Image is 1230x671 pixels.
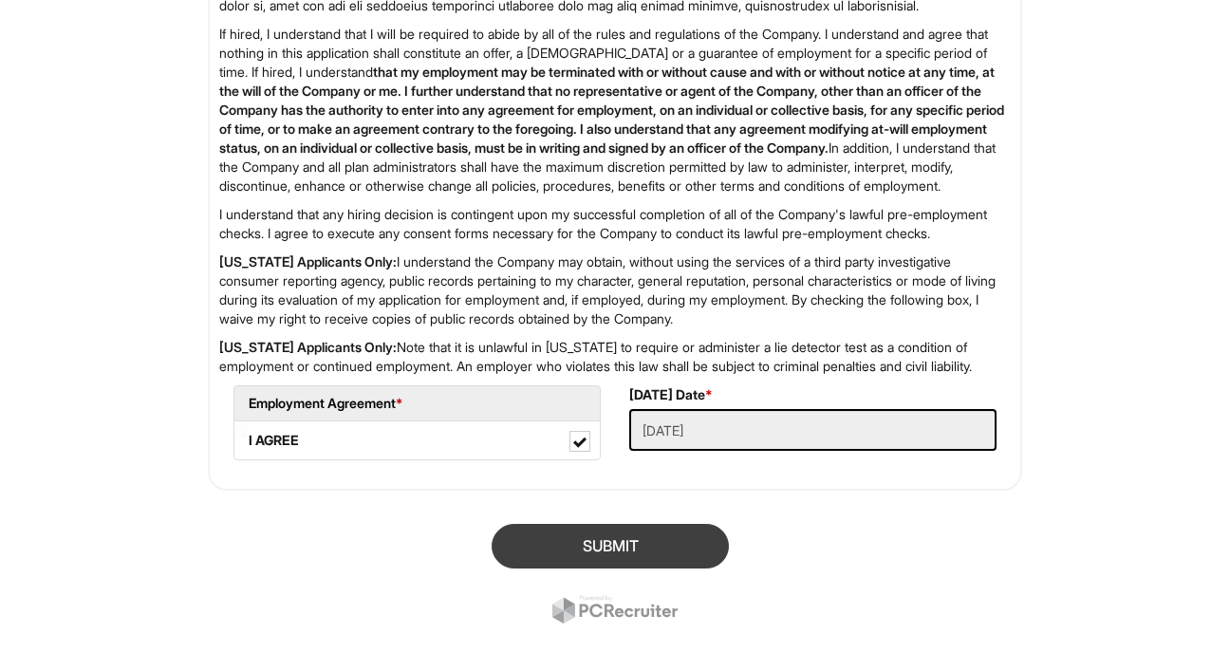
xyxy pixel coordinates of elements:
strong: [US_STATE] Applicants Only: [219,339,397,355]
p: I understand that any hiring decision is contingent upon my successful completion of all of the C... [219,205,1011,243]
input: Today's Date [629,409,997,451]
button: SUBMIT [492,524,729,568]
p: Note that it is unlawful in [US_STATE] to require or administer a lie detector test as a conditio... [219,338,1011,376]
p: I understand the Company may obtain, without using the services of a third party investigative co... [219,252,1011,328]
strong: that my employment may be terminated with or without cause and with or without notice at any time... [219,64,1004,156]
strong: [US_STATE] Applicants Only: [219,253,397,270]
label: [DATE] Date [629,385,713,404]
p: If hired, I understand that I will be required to abide by all of the rules and regulations of th... [219,25,1011,196]
h5: Employment Agreement [249,396,586,410]
label: I AGREE [234,421,600,459]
